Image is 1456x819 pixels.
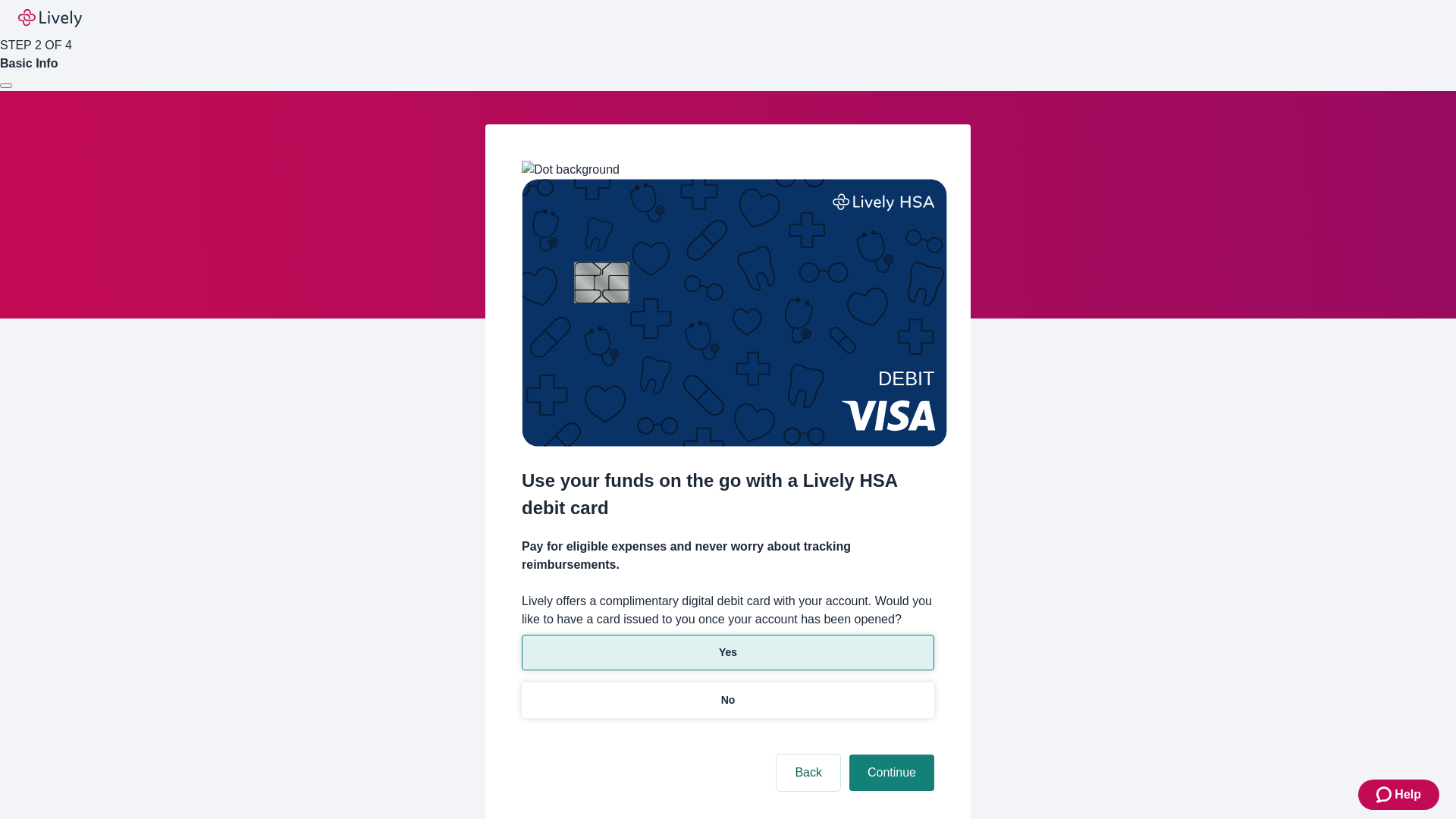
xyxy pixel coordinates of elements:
[522,635,934,670] button: Yes
[522,592,934,629] label: Lively offers a complimentary digital debit card with your account. Would you like to have a card...
[18,9,82,27] img: Lively
[1395,786,1421,804] span: Help
[1358,780,1439,810] button: Zendesk support iconHelp
[721,692,736,708] p: No
[719,645,737,661] p: Yes
[522,161,620,179] img: Dot background
[522,467,934,522] h2: Use your funds on the go with a Lively HSA debit card
[522,682,934,718] button: No
[522,538,934,574] h4: Pay for eligible expenses and never worry about tracking reimbursements.
[522,179,947,447] img: Debit card
[1376,786,1395,804] svg: Zendesk support icon
[849,755,934,791] button: Continue
[777,755,840,791] button: Back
